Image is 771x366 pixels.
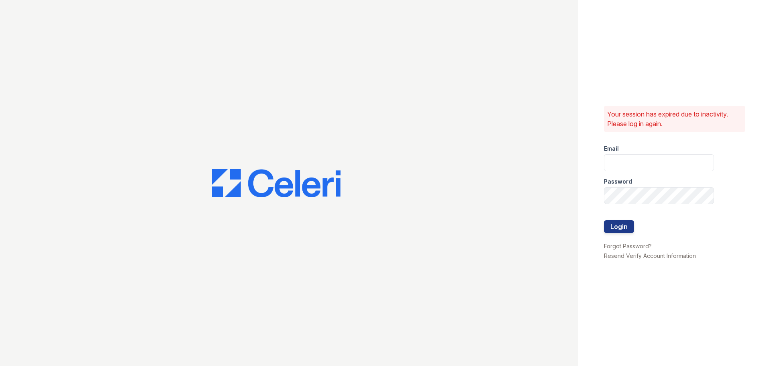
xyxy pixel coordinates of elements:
button: Login [604,220,634,233]
img: CE_Logo_Blue-a8612792a0a2168367f1c8372b55b34899dd931a85d93a1a3d3e32e68fde9ad4.png [212,169,341,198]
label: Email [604,145,619,153]
label: Password [604,178,632,186]
p: Your session has expired due to inactivity. Please log in again. [607,109,742,129]
a: Forgot Password? [604,243,652,249]
a: Resend Verify Account Information [604,252,696,259]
